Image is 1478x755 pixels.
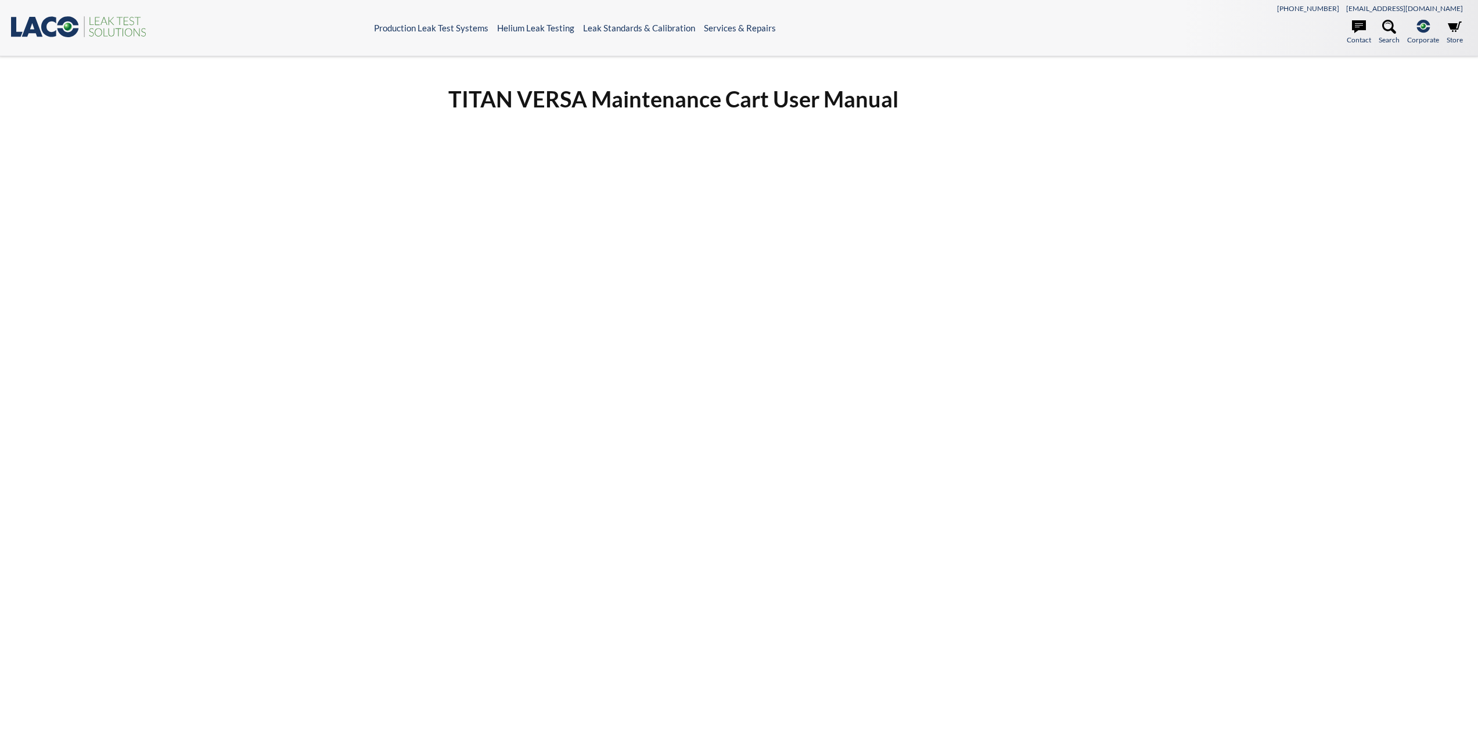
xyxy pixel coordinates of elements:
a: Services & Repairs [704,23,776,33]
h1: TITAN VERSA Maintenance Cart User Manual [448,85,1030,113]
span: Corporate [1407,34,1439,45]
a: Leak Standards & Calibration [583,23,695,33]
a: Contact [1347,20,1371,45]
a: Production Leak Test Systems [374,23,488,33]
a: Store [1447,20,1463,45]
a: Search [1379,20,1400,45]
a: Helium Leak Testing [497,23,574,33]
a: [EMAIL_ADDRESS][DOMAIN_NAME] [1346,4,1463,13]
a: [PHONE_NUMBER] [1277,4,1339,13]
